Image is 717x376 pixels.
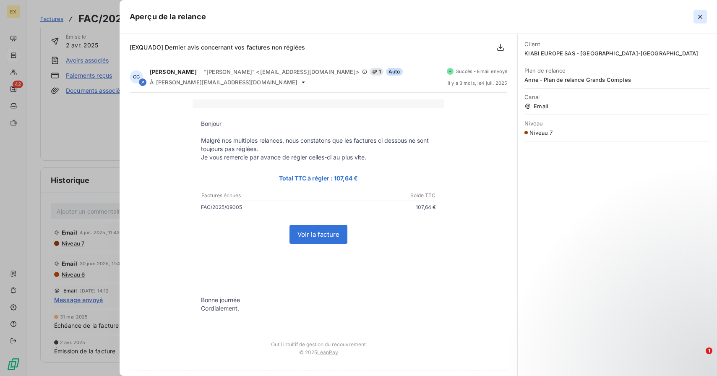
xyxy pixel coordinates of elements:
[524,103,710,110] span: Email
[524,120,710,127] span: Niveau
[370,68,383,76] span: 1
[524,41,710,47] span: Client
[150,79,154,86] span: À
[201,136,436,153] p: Malgré nos multiples relances, nous constatons que les factures ci dessous ne sont toujours pas r...
[448,81,507,86] span: il y a 3 mois , le 4 juil. 2025
[201,153,436,162] p: Je vous remercie par avance de régler celles-ci au plus vite.
[319,192,435,199] p: Solde TTC
[193,347,444,364] td: © 2025
[201,203,318,211] p: FAC/2025/09005
[456,69,507,74] span: Succès - Email envoyé
[524,67,710,74] span: Plan de relance
[524,50,710,57] span: KIABI EUROPE SAS - [GEOGRAPHIC_DATA]-[GEOGRAPHIC_DATA]
[150,68,197,75] span: [PERSON_NAME]
[201,173,436,183] p: Total TTC à régler : 107,64 €
[199,69,201,74] span: -
[318,203,436,211] p: 107,64 €
[130,70,143,84] div: CG
[317,349,338,355] a: LeanPay
[201,192,318,199] p: Factures échues
[201,120,436,128] p: Bonjour
[156,79,297,86] span: [PERSON_NAME][EMAIL_ADDRESS][DOMAIN_NAME]
[130,44,305,51] span: [EXQUADO] Dernier avis concernant vos factures non réglées
[130,11,206,23] h5: Aperçu de la relance
[529,129,553,136] span: Niveau 7
[688,347,709,368] iframe: Intercom live chat
[201,296,436,304] p: Bonne journée
[549,295,717,353] iframe: Intercom notifications message
[706,347,712,354] span: 1
[201,304,436,313] p: Cordialement,
[204,68,360,75] span: "[PERSON_NAME]" <[EMAIL_ADDRESS][DOMAIN_NAME]>
[524,76,710,83] span: Anne - Plan de relance Grands Comptes
[524,94,710,100] span: Canal
[386,68,403,76] span: Auto
[193,333,444,347] td: Outil intuitif de gestion du recouvrement
[290,225,347,243] a: Voir la facture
